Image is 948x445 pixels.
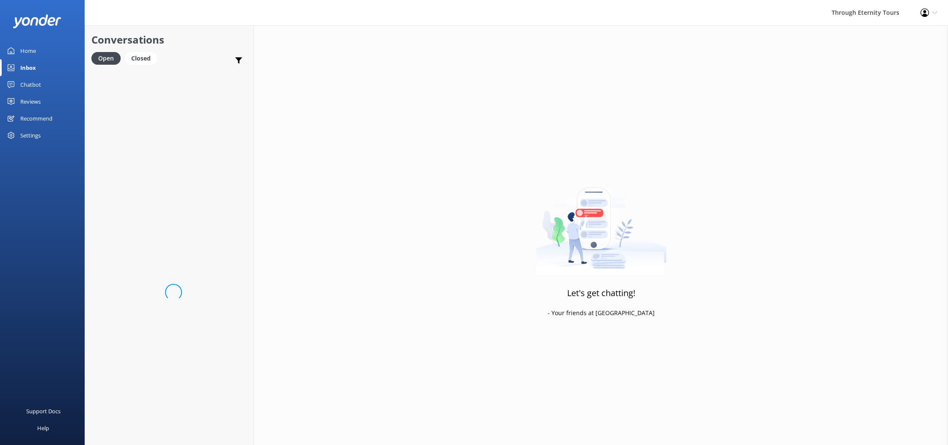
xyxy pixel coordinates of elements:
[37,420,49,437] div: Help
[20,76,41,93] div: Chatbot
[567,286,635,300] h3: Let's get chatting!
[536,170,667,275] img: artwork of a man stealing a conversation from at giant smartphone
[91,53,125,63] a: Open
[20,59,36,76] div: Inbox
[20,42,36,59] div: Home
[20,110,52,127] div: Recommend
[26,403,61,420] div: Support Docs
[20,127,41,144] div: Settings
[125,52,157,65] div: Closed
[20,93,41,110] div: Reviews
[91,32,247,48] h2: Conversations
[91,52,121,65] div: Open
[548,308,655,318] p: - Your friends at [GEOGRAPHIC_DATA]
[13,14,61,28] img: yonder-white-logo.png
[125,53,161,63] a: Closed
